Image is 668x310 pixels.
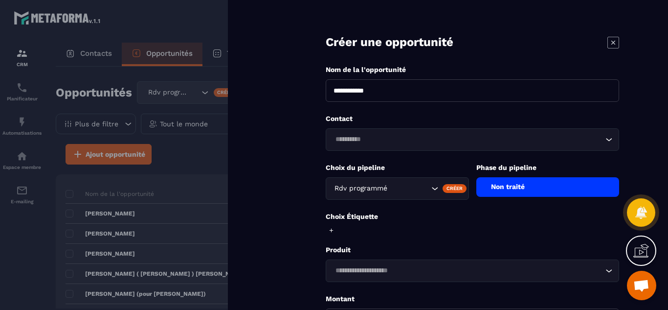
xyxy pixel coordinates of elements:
input: Search for option [332,265,603,276]
p: Nom de la l'opportunité [326,65,619,74]
a: Ouvrir le chat [627,271,656,300]
div: Search for option [326,177,469,200]
span: Rdv programmé [332,183,389,194]
div: Search for option [326,260,619,282]
p: Phase du pipeline [476,163,620,172]
p: Montant [326,294,619,304]
p: Choix Étiquette [326,212,619,221]
div: Créer [443,184,467,193]
p: Contact [326,114,619,123]
p: Produit [326,245,619,255]
input: Search for option [389,183,429,194]
p: Créer une opportunité [326,34,453,50]
div: Search for option [326,128,619,151]
p: Choix du pipeline [326,163,469,172]
input: Search for option [332,134,603,145]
